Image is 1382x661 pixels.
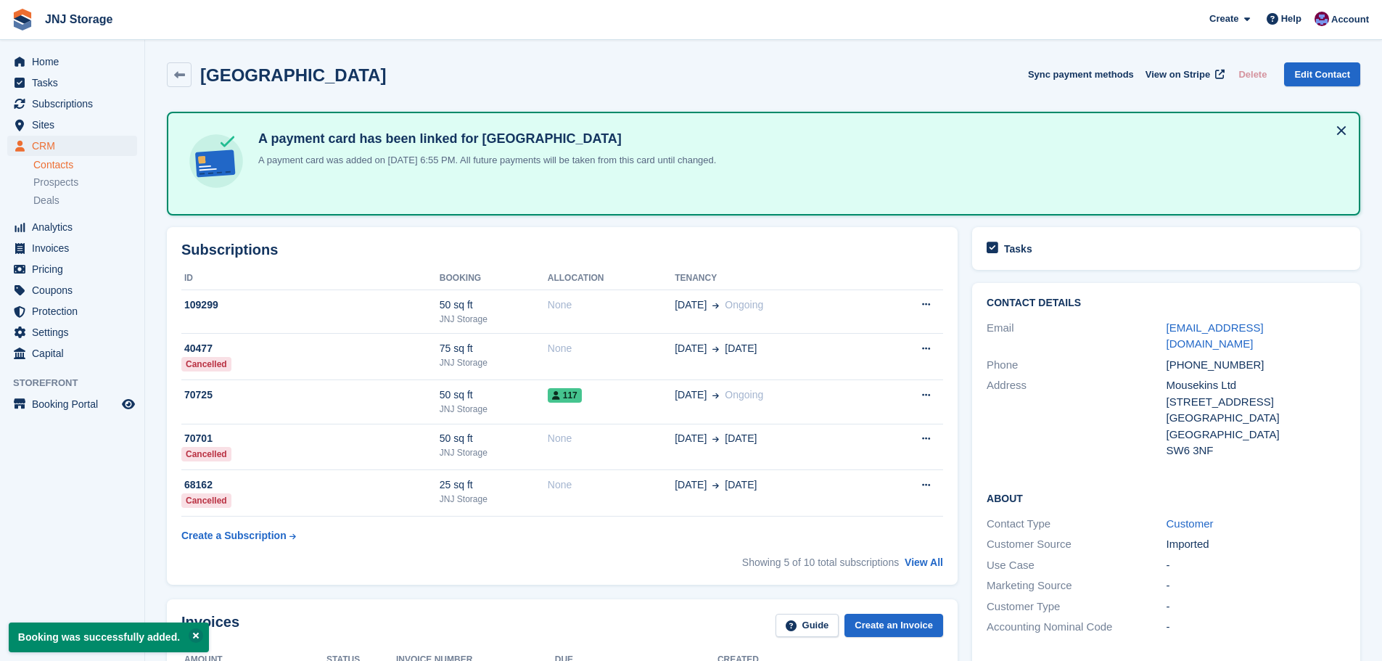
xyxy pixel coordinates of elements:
a: Create an Invoice [844,614,943,638]
h2: About [987,490,1346,505]
span: Help [1281,12,1301,26]
span: Storefront [13,376,144,390]
a: Customer [1167,517,1214,530]
div: 68162 [181,477,440,493]
span: Settings [32,322,119,342]
a: Deals [33,193,137,208]
div: Phone [987,357,1166,374]
span: [DATE] [675,431,707,446]
span: Analytics [32,217,119,237]
span: [DATE] [725,341,757,356]
div: [PHONE_NUMBER] [1167,357,1346,374]
span: Ongoing [725,299,763,311]
span: Create [1209,12,1238,26]
a: menu [7,301,137,321]
a: Edit Contact [1284,62,1360,86]
span: Sites [32,115,119,135]
a: menu [7,394,137,414]
div: Cancelled [181,357,231,371]
div: Customer Type [987,599,1166,615]
div: 75 sq ft [440,341,548,356]
a: menu [7,322,137,342]
div: Address [987,377,1166,459]
a: Contacts [33,158,137,172]
div: Use Case [987,557,1166,574]
div: JNJ Storage [440,446,548,459]
h2: Subscriptions [181,242,943,258]
div: SW6 3NF [1167,443,1346,459]
th: Allocation [548,267,675,290]
a: [EMAIL_ADDRESS][DOMAIN_NAME] [1167,321,1264,350]
div: None [548,431,675,446]
img: card-linked-ebf98d0992dc2aeb22e95c0e3c79077019eb2392cfd83c6a337811c24bc77127.svg [186,131,247,192]
div: 25 sq ft [440,477,548,493]
th: ID [181,267,440,290]
span: Tasks [32,73,119,93]
div: Imported [1167,536,1346,553]
a: View on Stripe [1140,62,1227,86]
div: [GEOGRAPHIC_DATA] [1167,427,1346,443]
span: Booking Portal [32,394,119,414]
span: Deals [33,194,59,208]
a: menu [7,259,137,279]
th: Tenancy [675,267,874,290]
span: [DATE] [675,387,707,403]
a: menu [7,52,137,72]
div: [STREET_ADDRESS] [1167,394,1346,411]
a: Preview store [120,395,137,413]
span: Ongoing [725,389,763,401]
span: Pricing [32,259,119,279]
a: menu [7,115,137,135]
span: [DATE] [675,297,707,313]
button: Delete [1233,62,1272,86]
a: menu [7,238,137,258]
span: Home [32,52,119,72]
span: View on Stripe [1146,67,1210,82]
span: [DATE] [725,477,757,493]
div: - [1167,619,1346,636]
span: Capital [32,343,119,364]
img: stora-icon-8386f47178a22dfd0bd8f6a31ec36ba5ce8667c1dd55bd0f319d3a0aa187defe.svg [12,9,33,30]
div: JNJ Storage [440,313,548,326]
span: [DATE] [725,431,757,446]
div: Create a Subscription [181,528,287,543]
div: None [548,477,675,493]
span: CRM [32,136,119,156]
a: menu [7,343,137,364]
span: Protection [32,301,119,321]
span: Invoices [32,238,119,258]
h2: Tasks [1004,242,1032,255]
a: menu [7,94,137,114]
div: 50 sq ft [440,431,548,446]
div: Contact Type [987,516,1166,533]
div: None [548,297,675,313]
h2: Contact Details [987,297,1346,309]
img: Jonathan Scrase [1315,12,1329,26]
div: Mousekins Ltd [1167,377,1346,394]
p: Booking was successfully added. [9,623,209,652]
div: - [1167,599,1346,615]
p: A payment card was added on [DATE] 6:55 PM. All future payments will be taken from this card unti... [252,153,716,168]
div: 50 sq ft [440,297,548,313]
a: menu [7,73,137,93]
div: 50 sq ft [440,387,548,403]
div: 40477 [181,341,440,356]
button: Sync payment methods [1028,62,1134,86]
span: Account [1331,12,1369,27]
div: [GEOGRAPHIC_DATA] [1167,410,1346,427]
div: Customer Source [987,536,1166,553]
div: 109299 [181,297,440,313]
a: Prospects [33,175,137,190]
span: Showing 5 of 10 total subscriptions [742,557,899,568]
a: menu [7,217,137,237]
div: Email [987,320,1166,353]
span: [DATE] [675,477,707,493]
a: menu [7,136,137,156]
div: Cancelled [181,447,231,461]
div: - [1167,557,1346,574]
h2: [GEOGRAPHIC_DATA] [200,65,386,85]
span: Prospects [33,176,78,189]
div: None [548,341,675,356]
div: Accounting Nominal Code [987,619,1166,636]
div: JNJ Storage [440,403,548,416]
